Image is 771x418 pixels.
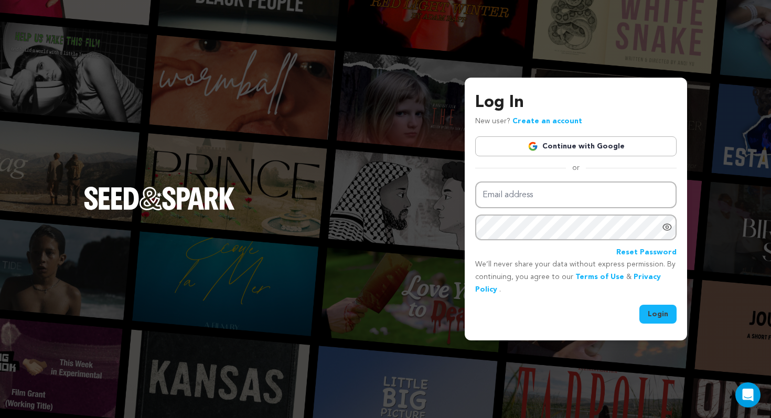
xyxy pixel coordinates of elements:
[84,187,235,210] img: Seed&Spark Logo
[475,181,677,208] input: Email address
[735,382,761,408] div: Open Intercom Messenger
[475,136,677,156] a: Continue with Google
[512,117,582,125] a: Create an account
[475,90,677,115] h3: Log In
[475,115,582,128] p: New user?
[475,259,677,296] p: We’ll never share your data without express permission. By continuing, you agree to our & .
[575,273,624,281] a: Terms of Use
[566,163,586,173] span: or
[639,305,677,324] button: Login
[528,141,538,152] img: Google logo
[475,273,661,293] a: Privacy Policy
[662,222,672,232] a: Show password as plain text. Warning: this will display your password on the screen.
[616,246,677,259] a: Reset Password
[84,187,235,231] a: Seed&Spark Homepage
